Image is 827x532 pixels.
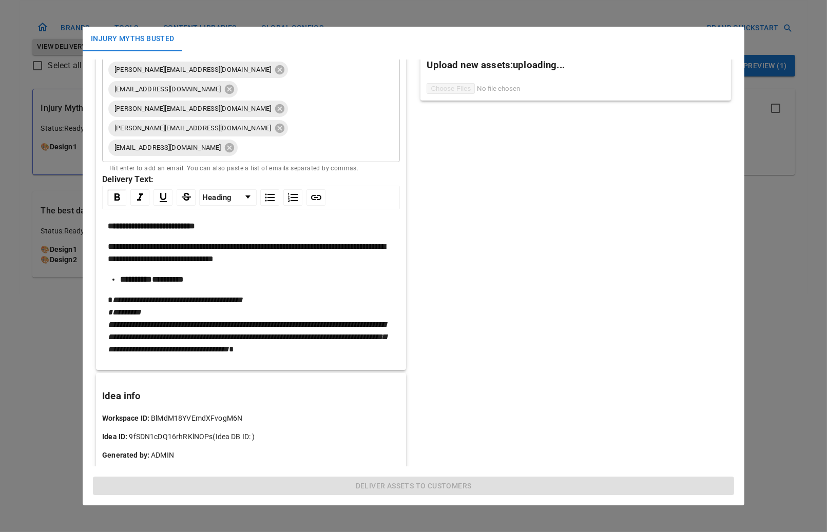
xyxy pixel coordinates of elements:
[102,174,153,184] strong: Delivery Text:
[130,189,149,206] div: Italic
[102,451,149,459] strong: Generated by:
[108,103,277,114] span: [PERSON_NAME][EMAIL_ADDRESS][DOMAIN_NAME]
[304,189,328,206] div: rdw-link-control
[198,189,258,206] div: rdw-block-control
[427,58,724,72] h3: Upload new assets: uploading...
[108,140,238,156] div: [EMAIL_ADDRESS][DOMAIN_NAME]
[109,51,117,60] label: CC
[108,101,288,117] div: [PERSON_NAME][EMAIL_ADDRESS][DOMAIN_NAME]
[102,431,400,442] p: 9fSDN1cDQ16rhRKlNOPs (Idea DB ID: )
[200,190,256,205] a: Block Type
[102,413,400,423] p: BlMdM18YVEmdXFvogM6N
[258,189,304,206] div: rdw-list-control
[107,189,126,206] div: Bold
[199,189,257,206] div: rdw-dropdown
[83,27,183,51] button: Injury Myths Busted
[102,432,127,441] strong: Idea ID:
[283,189,302,206] div: Ordered
[109,164,393,174] p: Hit enter to add an email. You can also paste a list of emails separated by commas.
[108,62,288,78] div: [PERSON_NAME][EMAIL_ADDRESS][DOMAIN_NAME]
[102,186,400,364] div: rdw-wrapper
[105,189,198,206] div: rdw-inline-control
[102,414,149,422] strong: Workspace ID:
[108,120,288,136] div: [PERSON_NAME][EMAIL_ADDRESS][DOMAIN_NAME]
[177,189,196,206] div: Strikethrough
[102,186,400,209] div: rdw-toolbar
[260,189,279,206] div: Unordered
[108,220,395,356] div: rdw-editor
[306,189,325,206] div: Link
[108,83,227,95] span: [EMAIL_ADDRESS][DOMAIN_NAME]
[102,389,400,403] h3: Idea info
[108,81,238,97] div: [EMAIL_ADDRESS][DOMAIN_NAME]
[108,122,277,134] span: [PERSON_NAME][EMAIL_ADDRESS][DOMAIN_NAME]
[108,142,227,153] span: [EMAIL_ADDRESS][DOMAIN_NAME]
[108,64,277,75] span: [PERSON_NAME][EMAIL_ADDRESS][DOMAIN_NAME]
[153,189,172,206] div: Underline
[102,450,400,460] p: ADMIN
